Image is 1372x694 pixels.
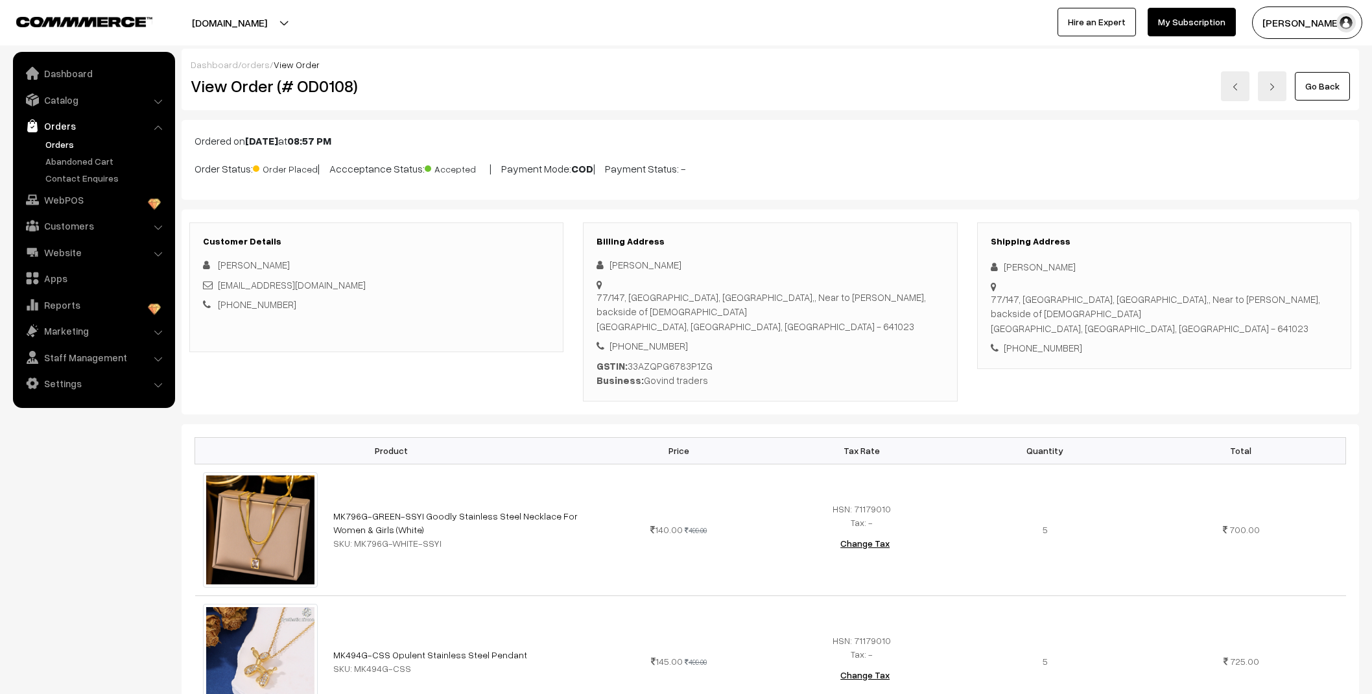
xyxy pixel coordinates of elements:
[195,133,1346,149] p: Ordered on at
[833,635,891,660] span: HSN: 71179010 Tax: -
[16,88,171,112] a: Catalog
[195,437,587,464] th: Product
[218,298,296,310] a: [PHONE_NUMBER]
[333,536,579,550] div: SKU: MK796G-WHITE-SSYI
[218,259,290,270] span: [PERSON_NAME]
[833,503,891,528] span: HSN: 71179010 Tax: -
[191,59,238,70] a: Dashboard
[1230,656,1259,667] span: 725.00
[16,241,171,264] a: Website
[650,524,683,535] span: 140.00
[991,259,1338,274] div: [PERSON_NAME]
[218,279,366,291] a: [EMAIL_ADDRESS][DOMAIN_NAME]
[597,374,644,386] b: Business:
[953,437,1136,464] th: Quantity
[16,62,171,85] a: Dashboard
[1252,6,1362,39] button: [PERSON_NAME]
[333,662,579,675] div: SKU: MK494G-CSS
[1295,72,1350,101] a: Go Back
[991,341,1338,355] div: [PHONE_NUMBER]
[195,159,1346,176] p: Order Status: | Accceptance Status: | Payment Mode: | Payment Status: -
[597,257,943,272] div: [PERSON_NAME]
[16,214,171,237] a: Customers
[830,661,900,689] button: Change Tax
[245,134,278,147] b: [DATE]
[685,526,707,534] strike: 499.00
[16,188,171,211] a: WebPOS
[685,658,707,666] strike: 499.00
[42,154,171,168] a: Abandoned Cart
[571,162,593,175] b: COD
[1043,656,1048,667] span: 5
[287,134,331,147] b: 08:57 PM
[425,159,490,176] span: Accepted
[1058,8,1136,36] a: Hire an Expert
[203,472,318,588] img: imah6k92r23funxz.jpeg
[16,372,171,395] a: Settings
[587,437,770,464] th: Price
[1148,8,1236,36] a: My Subscription
[253,159,318,176] span: Order Placed
[1231,83,1239,91] img: left-arrow.png
[597,360,628,372] b: GSTIN:
[991,292,1338,336] div: 77/147, [GEOGRAPHIC_DATA], [GEOGRAPHIC_DATA],, Near to [PERSON_NAME], backside of [DEMOGRAPHIC_DA...
[991,236,1338,247] h3: Shipping Address
[203,236,550,247] h3: Customer Details
[830,529,900,558] button: Change Tax
[241,59,270,70] a: orders
[1043,524,1048,535] span: 5
[42,171,171,185] a: Contact Enquires
[1137,437,1346,464] th: Total
[16,114,171,138] a: Orders
[651,656,683,667] span: 145.00
[597,236,943,247] h3: Billing Address
[16,267,171,290] a: Apps
[191,58,1350,71] div: / /
[770,437,953,464] th: Tax Rate
[333,510,578,535] a: MK796G-GREEN-SSYI Goodly Stainless Steel Necklace For Women & Girls (White)
[16,293,171,317] a: Reports
[16,319,171,342] a: Marketing
[16,17,152,27] img: COMMMERCE
[42,138,171,151] a: Orders
[333,649,527,660] a: MK494G-CSS Opulent Stainless Steel Pendant
[147,6,313,39] button: [DOMAIN_NAME]
[1336,13,1356,32] img: user
[597,359,943,388] div: 33AZQPG6783P1ZG Govind traders
[16,13,130,29] a: COMMMERCE
[597,290,943,334] div: 77/147, [GEOGRAPHIC_DATA], [GEOGRAPHIC_DATA],, Near to [PERSON_NAME], backside of [DEMOGRAPHIC_DA...
[274,59,320,70] span: View Order
[16,346,171,369] a: Staff Management
[191,76,564,96] h2: View Order (# OD0108)
[1229,524,1260,535] span: 700.00
[1268,83,1276,91] img: right-arrow.png
[597,339,943,353] div: [PHONE_NUMBER]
